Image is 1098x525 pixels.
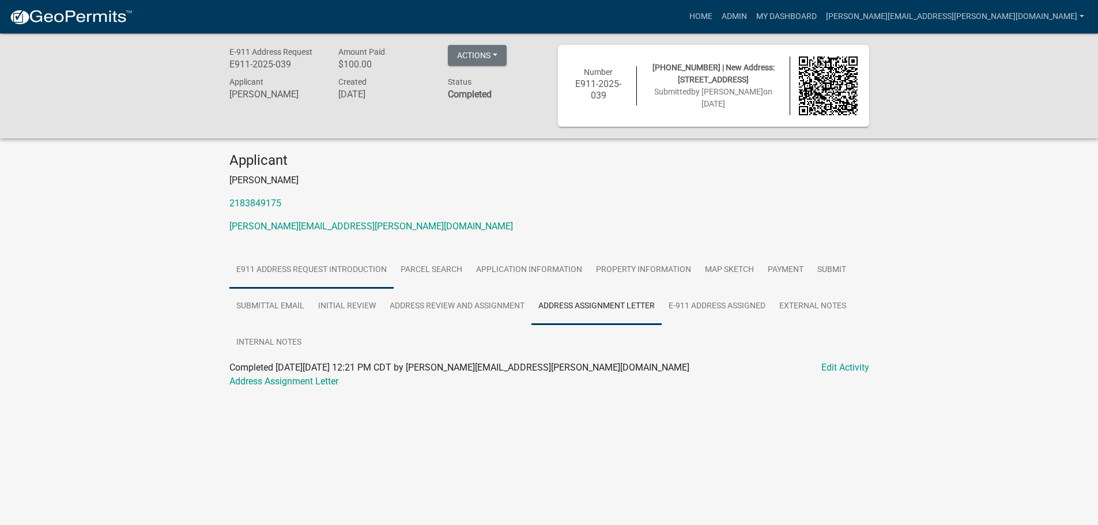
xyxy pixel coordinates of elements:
a: External Notes [772,288,853,325]
a: 2183849175 [229,198,281,209]
a: Map Sketch [698,252,761,289]
h6: $100.00 [338,59,431,70]
a: Submittal Email [229,288,311,325]
button: Actions [448,45,507,66]
h6: [DATE] [338,89,431,100]
a: My Dashboard [752,6,821,28]
a: [PERSON_NAME][EMAIL_ADDRESS][PERSON_NAME][DOMAIN_NAME] [821,6,1089,28]
a: Submit [810,252,853,289]
a: Internal Notes [229,324,308,361]
a: Initial Review [311,288,383,325]
a: Payment [761,252,810,289]
a: Application Information [469,252,589,289]
h6: [PERSON_NAME] [229,89,322,100]
p: [PERSON_NAME] [229,173,869,187]
span: [PHONE_NUMBER] | New Address: [STREET_ADDRESS] [652,63,775,84]
a: [PERSON_NAME][EMAIL_ADDRESS][PERSON_NAME][DOMAIN_NAME] [229,221,513,232]
span: Number [584,67,613,77]
img: QR code [799,56,858,115]
a: E-911 Address Assigned [662,288,772,325]
a: Address Assignment Letter [531,288,662,325]
span: Status [448,77,471,86]
a: Address Assignment Letter [229,376,338,387]
a: Home [685,6,717,28]
a: Address Review and Assignment [383,288,531,325]
a: E911 Address Request Introduction [229,252,394,289]
a: Edit Activity [821,361,869,375]
span: Applicant [229,77,263,86]
h4: Applicant [229,152,869,169]
h6: E911-2025-039 [569,78,628,100]
span: by [PERSON_NAME] [691,87,763,96]
span: Completed [DATE][DATE] 12:21 PM CDT by [PERSON_NAME][EMAIL_ADDRESS][PERSON_NAME][DOMAIN_NAME] [229,362,689,373]
a: Admin [717,6,752,28]
span: E-911 Address Request [229,47,312,56]
a: Property Information [589,252,698,289]
span: Amount Paid [338,47,385,56]
a: Parcel search [394,252,469,289]
strong: Completed [448,89,492,100]
span: Submitted on [DATE] [654,87,772,108]
h6: E911-2025-039 [229,59,322,70]
span: Created [338,77,367,86]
